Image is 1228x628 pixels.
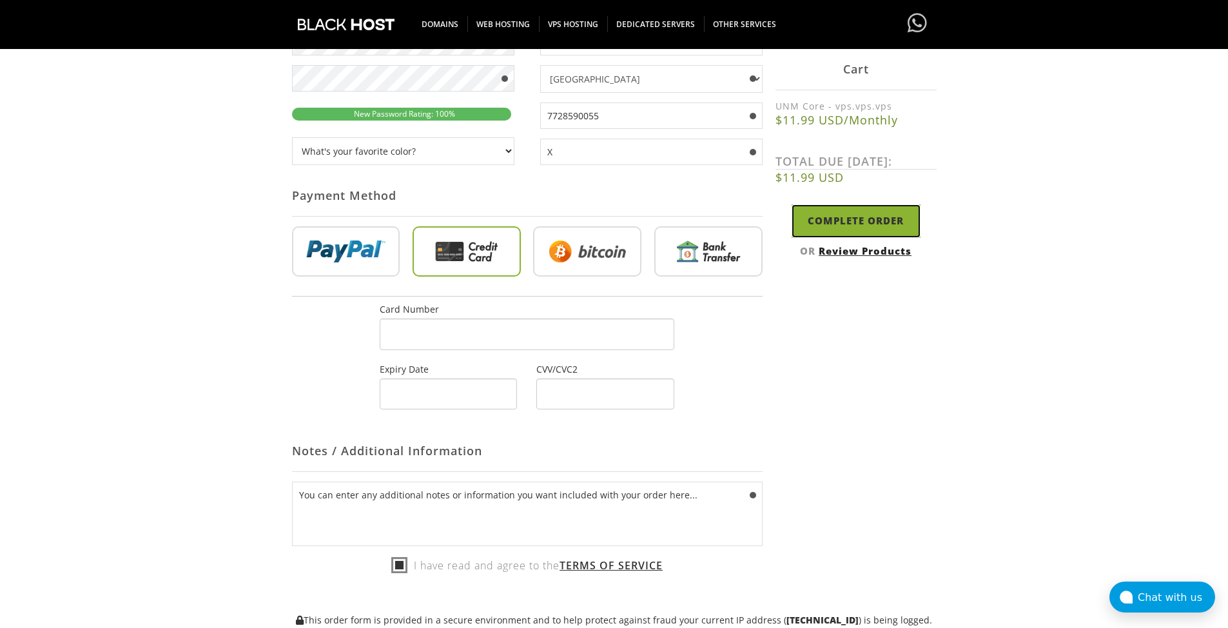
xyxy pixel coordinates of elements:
img: Bitcoin.png [533,226,641,277]
iframe: Secure card number input frame [390,329,664,340]
button: Chat with us [1109,582,1215,613]
label: UNM Core - vps.vps.vps [775,100,937,112]
div: Chat with us [1138,591,1215,603]
div: Cart [775,48,937,90]
img: Bank%20Transfer.png [654,226,763,277]
b: $11.99 USD [775,170,937,185]
textarea: You can enter any additional notes or information you want included with your order here... [292,482,763,546]
input: Phone Number [540,103,763,129]
label: TOTAL DUE [DATE]: [775,153,937,170]
label: I have read and agree to the [391,556,663,575]
div: Notes / Additional Information [292,430,763,472]
img: Credit%20Card.png [413,226,521,277]
div: Payment Method [292,175,763,217]
span: VPS HOSTING [539,16,608,32]
b: $11.99 USD/Monthly [775,112,937,128]
iframe: Secure expiration date input frame [390,389,507,400]
p: This order form is provided in a secure environment and to help protect against fraud your curren... [292,614,937,626]
strong: [TECHNICAL_ID] [786,614,859,626]
a: Review Products [819,244,911,257]
span: DEDICATED SERVERS [607,16,705,32]
iframe: Secure CVC input frame [547,389,663,400]
span: OTHER SERVICES [704,16,785,32]
input: Answer [540,139,763,165]
input: Complete Order [792,204,921,237]
span: WEB HOSTING [467,16,540,32]
div: OR [775,244,937,257]
a: Terms of Service [560,558,663,573]
span: DOMAINS [413,16,468,32]
label: CVV/CVC2 [536,363,578,375]
label: Card Number [380,303,439,315]
span: New Password Rating: 100% [347,108,455,119]
img: PayPal.png [292,226,400,277]
label: Expiry Date [380,363,429,375]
